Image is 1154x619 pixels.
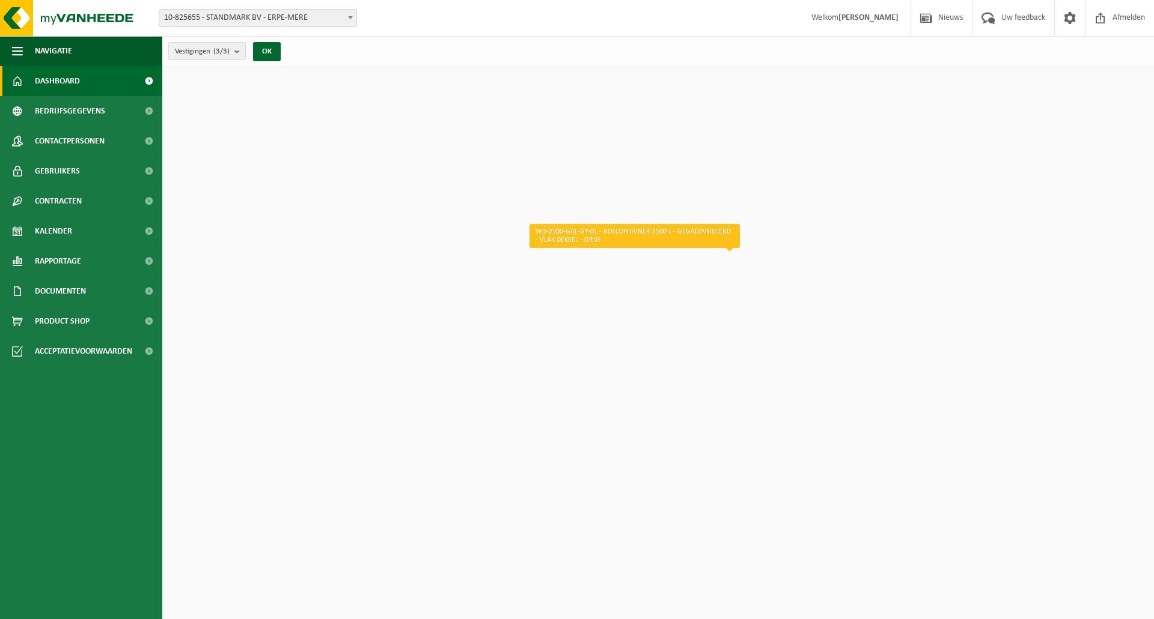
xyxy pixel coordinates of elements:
[35,36,72,66] span: Navigatie
[35,306,90,336] span: Product Shop
[35,96,105,126] span: Bedrijfsgegevens
[168,42,246,60] button: Vestigingen(3/3)
[253,42,281,61] button: OK
[159,10,356,26] span: 10-825655 - STANDMARK BV - ERPE-MERE
[35,216,72,246] span: Kalender
[35,336,132,366] span: Acceptatievoorwaarden
[838,13,899,22] strong: [PERSON_NAME]
[35,186,82,216] span: Contracten
[159,9,357,27] span: 10-825655 - STANDMARK BV - ERPE-MERE
[35,156,80,186] span: Gebruikers
[35,276,86,306] span: Documenten
[35,246,81,276] span: Rapportage
[175,43,230,61] span: Vestigingen
[213,47,230,55] count: (3/3)
[35,126,105,156] span: Contactpersonen
[35,66,80,96] span: Dashboard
